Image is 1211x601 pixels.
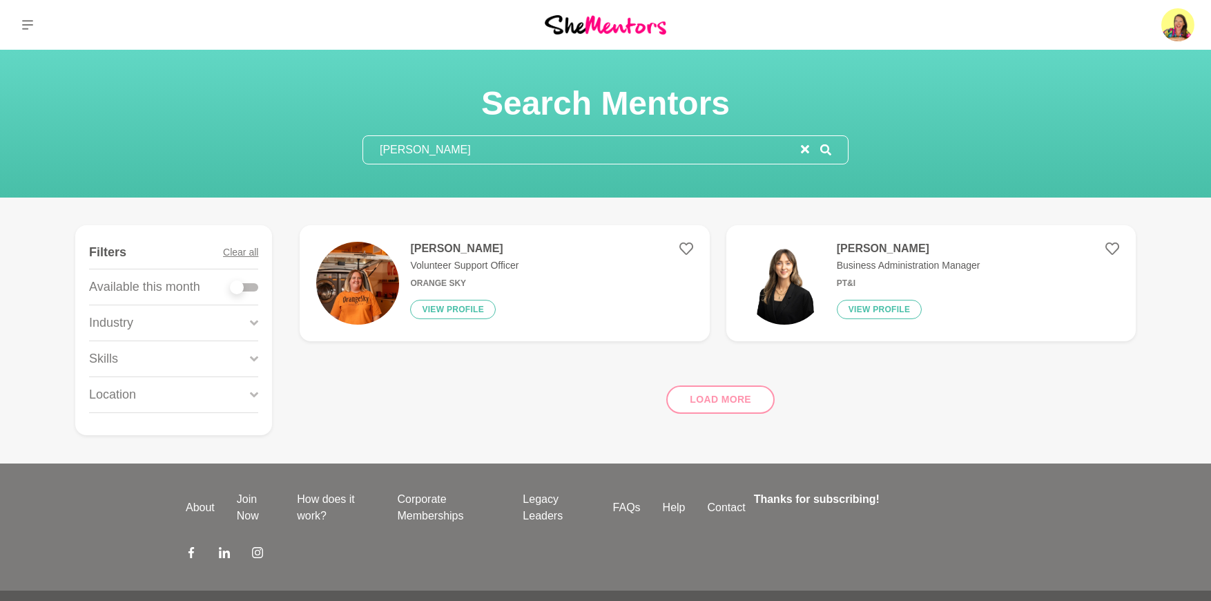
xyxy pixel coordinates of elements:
[837,258,980,273] p: Business Administration Manager
[89,385,136,404] p: Location
[410,300,496,319] button: View profile
[316,242,399,325] img: 59e87df8aaa7eaf358d21335300623ab6c639fad-717x623.jpg
[226,491,286,524] a: Join Now
[286,491,386,524] a: How does it work?
[410,242,519,256] h4: [PERSON_NAME]
[1161,8,1194,41] img: Roslyn Thompson
[89,350,118,368] p: Skills
[252,546,263,563] a: Instagram
[410,258,519,273] p: Volunteer Support Officer
[697,499,757,516] a: Contact
[223,236,258,269] button: Clear all
[186,546,197,563] a: Facebook
[300,225,709,341] a: [PERSON_NAME]Volunteer Support OfficerOrange SkyView profile
[89,245,126,260] h4: Filters
[837,278,980,289] h6: PT&I
[512,491,601,524] a: Legacy Leaders
[89,278,200,296] p: Available this month
[743,242,826,325] img: 26f79df997a887ecf4ecf0a0acee5074b1dfb01e-820x820.jpg
[754,491,1017,508] h4: Thanks for subscribing!
[362,83,849,124] h1: Search Mentors
[545,15,666,34] img: She Mentors Logo
[219,546,230,563] a: LinkedIn
[602,499,652,516] a: FAQs
[410,278,519,289] h6: Orange Sky
[363,136,801,164] input: Search mentors
[89,314,133,332] p: Industry
[652,499,697,516] a: Help
[175,499,226,516] a: About
[386,491,512,524] a: Corporate Memberships
[837,242,980,256] h4: [PERSON_NAME]
[726,225,1136,341] a: [PERSON_NAME]Business Administration ManagerPT&IView profile
[837,300,922,319] button: View profile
